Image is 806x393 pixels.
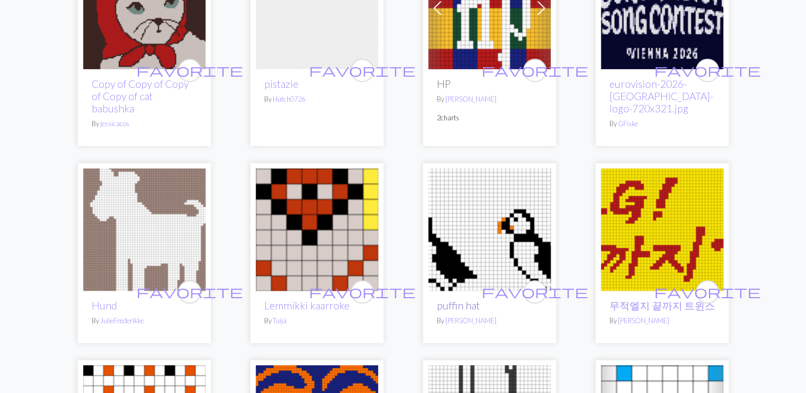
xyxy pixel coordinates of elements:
[264,94,370,104] p: By
[136,62,243,78] span: favorite
[609,316,715,326] p: By
[309,62,416,78] span: favorite
[273,316,287,325] a: Tuija
[100,316,144,325] a: JulieFrederikke
[273,95,305,103] a: Hutch0726
[428,223,551,233] a: puffin hat
[654,281,761,302] i: favourite
[654,60,761,81] i: favourite
[92,78,189,114] a: Copy of Copy of Copy of Copy of cat babushka
[136,283,243,300] span: favorite
[351,280,374,304] button: favourite
[309,283,416,300] span: favorite
[601,168,723,291] img: 20250927_0137_얇은 글씨 체 수정_remix_01k63e40byfwft693x8ncwsptk.png
[654,62,761,78] span: favorite
[523,280,547,304] button: favourite
[83,2,206,12] a: catbabushka.jpeg
[654,283,761,300] span: favorite
[482,62,588,78] span: favorite
[482,283,588,300] span: favorite
[256,2,378,12] a: pistazie
[523,59,547,82] button: favourite
[83,223,206,233] a: Hund
[92,119,197,129] p: By
[309,281,416,302] i: favourite
[482,60,588,81] i: favourite
[428,168,551,291] img: puffin hat
[100,119,129,128] a: jessicacos
[309,60,416,81] i: favourite
[136,281,243,302] i: favourite
[437,316,542,326] p: By
[136,60,243,81] i: favourite
[696,280,719,304] button: favourite
[83,168,206,291] img: Hund
[264,316,370,326] p: By
[437,113,542,123] p: 2 charts
[351,59,374,82] button: favourite
[178,280,201,304] button: favourite
[482,281,588,302] i: favourite
[256,223,378,233] a: Lemmikki kaarroke
[437,94,542,104] p: By
[264,78,298,90] a: pistazie
[609,119,715,129] p: By
[92,299,117,312] a: Hund
[437,299,480,312] a: puffin hat
[601,223,723,233] a: 20250927_0137_얇은 글씨 체 수정_remix_01k63e40byfwft693x8ncwsptk.png
[445,95,496,103] a: [PERSON_NAME]
[437,78,542,90] h2: HP
[256,168,378,291] img: Lemmikki kaarroke
[618,119,638,128] a: GFiske
[445,316,496,325] a: [PERSON_NAME]
[92,316,197,326] p: By
[696,59,719,82] button: favourite
[178,59,201,82] button: favourite
[618,316,669,325] a: [PERSON_NAME]
[264,299,349,312] a: Lemmikki kaarroke
[601,2,723,12] a: eurovision-2026-vienna-logo-720x321.jpg
[428,2,551,12] a: HP
[609,299,715,312] a: 무적엘지 끝까지 트윈스
[609,78,713,114] a: eurovision-2026-[GEOGRAPHIC_DATA]-logo-720x321.jpg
